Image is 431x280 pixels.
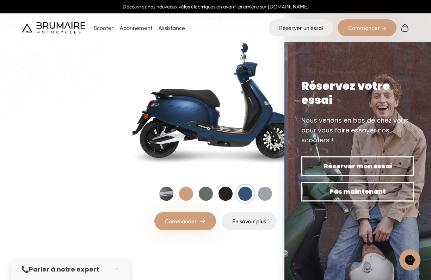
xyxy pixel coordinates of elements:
[396,247,424,273] iframe: Gorgias live chat messenger
[401,24,409,32] img: Panier
[94,24,114,32] p: Scooter
[22,22,85,33] img: Brumaire Motocycles
[154,212,216,230] a: Commander
[222,212,277,230] a: En savoir plus
[119,24,153,31] a: Abonnement
[338,19,396,36] div: Commander
[269,19,333,36] a: Réserver un essai
[158,24,185,31] a: Assistance
[200,219,205,223] img: right-arrow.png
[382,27,386,31] img: right-arrow-2.png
